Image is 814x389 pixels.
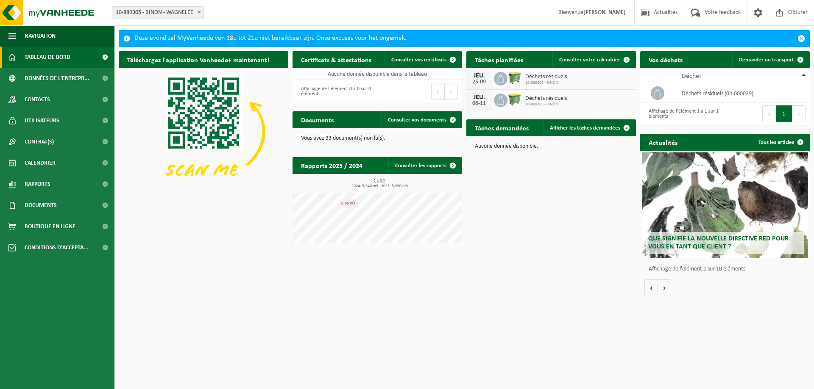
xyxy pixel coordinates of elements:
[640,134,686,150] h2: Actualités
[293,68,462,80] td: Aucune donnée disponible dans le tableau
[525,80,567,86] span: 10-889305 - BINON
[25,68,89,89] span: Données de l'entrepr...
[792,105,806,122] button: Next
[25,174,50,195] span: Rapports
[525,95,567,102] span: Déchets résiduels
[25,195,57,216] span: Documents
[25,152,56,174] span: Calendrier
[471,72,488,79] div: JEU.
[25,110,59,131] span: Utilisateurs
[658,279,671,296] button: Volgende
[507,71,522,85] img: WB-0660-HPE-GN-50
[583,9,626,16] strong: [PERSON_NAME]
[119,51,278,68] h2: Téléchargez l'application Vanheede+ maintenant!
[543,119,635,136] a: Afficher les tâches demandées
[552,51,635,68] a: Consulter votre calendrier
[119,68,288,195] img: Download de VHEPlus App
[762,105,776,122] button: Previous
[507,92,522,107] img: WB-0660-HPE-GN-50
[640,51,691,68] h2: Vos déchets
[642,152,808,258] a: Que signifie la nouvelle directive RED pour vous en tant que client ?
[644,279,658,296] button: Vorige
[475,143,627,149] p: Aucune donnée disponible.
[466,119,537,136] h2: Tâches demandées
[648,235,789,250] span: Que signifie la nouvelle directive RED pour vous en tant que client ?
[297,184,462,188] span: 2024: 5,940 m3 - 2025: 3,960 m3
[293,111,342,128] h2: Documents
[471,79,488,85] div: 25-09
[649,266,806,272] p: Affichage de l'élément 1 sur 10 éléments
[431,83,445,100] button: Previous
[388,157,461,174] a: Consulter les rapports
[525,102,567,107] span: 10-889305 - BINON
[25,131,54,152] span: Contrat(s)
[471,94,488,101] div: JEU.
[525,74,567,80] span: Déchets résiduels
[682,73,701,80] span: Déchet
[385,51,461,68] a: Consulter vos certificats
[391,57,446,63] span: Consulter vos certificats
[293,157,371,174] h2: Rapports 2025 / 2024
[339,199,358,208] div: 0,66 m3
[25,25,56,47] span: Navigation
[550,125,620,131] span: Afficher les tâches demandées
[25,237,89,258] span: Conditions d'accepta...
[445,83,458,100] button: Next
[471,101,488,107] div: 06-11
[25,89,50,110] span: Contacts
[301,135,454,141] p: Vous avez 33 document(s) non lu(s).
[739,57,794,63] span: Demander un transport
[752,134,809,151] a: Tous les articles
[466,51,532,68] h2: Tâches planifiées
[293,51,380,68] h2: Certificats & attestations
[25,47,70,68] span: Tableau de bord
[297,82,373,101] div: Affichage de l'élément 0 à 0 sur 0 éléments
[388,117,446,123] span: Consulter vos documents
[559,57,620,63] span: Consulter votre calendrier
[25,216,75,237] span: Boutique en ligne
[675,84,810,102] td: déchets résiduels (04-000029)
[112,6,204,19] span: 10-889305 - BINON - WAGNELÉE
[381,111,461,128] a: Consulter vos documents
[732,51,809,68] a: Demander un transport
[297,178,462,188] h3: Cube
[134,30,793,47] div: Deze avond zal MyVanheede van 18u tot 21u niet bereikbaar zijn. Onze excuses voor het ongemak.
[644,105,721,123] div: Affichage de l'élément 1 à 1 sur 1 éléments
[112,7,203,19] span: 10-889305 - BINON - WAGNELÉE
[776,105,792,122] button: 1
